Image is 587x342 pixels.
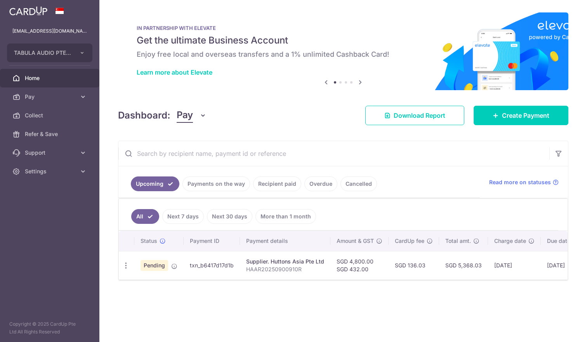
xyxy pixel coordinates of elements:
[118,12,568,90] img: Renovation banner
[184,251,240,279] td: txn_b6417d17d1b
[365,106,464,125] a: Download Report
[445,237,471,245] span: Total amt.
[177,108,207,123] button: Pay
[207,209,252,224] a: Next 30 days
[255,209,316,224] a: More than 1 month
[337,237,374,245] span: Amount & GST
[25,149,76,157] span: Support
[141,237,157,245] span: Status
[253,176,301,191] a: Recipient paid
[488,251,541,279] td: [DATE]
[489,178,559,186] a: Read more on statuses
[177,108,193,123] span: Pay
[541,251,585,279] td: [DATE]
[9,6,47,16] img: CardUp
[137,68,212,76] a: Learn more about Elevate
[547,237,570,245] span: Due date
[137,50,550,59] h6: Enjoy free local and overseas transfers and a 1% unlimited Cashback Card!
[502,111,549,120] span: Create Payment
[118,108,170,122] h4: Dashboard:
[137,25,550,31] p: IN PARTNERSHIP WITH ELEVATE
[394,111,445,120] span: Download Report
[137,34,550,47] h5: Get the ultimate Business Account
[395,237,424,245] span: CardUp fee
[25,112,76,119] span: Collect
[131,176,179,191] a: Upcoming
[474,106,568,125] a: Create Payment
[118,141,549,166] input: Search by recipient name, payment id or reference
[131,209,159,224] a: All
[162,209,204,224] a: Next 7 days
[340,176,377,191] a: Cancelled
[12,27,87,35] p: [EMAIL_ADDRESS][DOMAIN_NAME]
[25,168,76,175] span: Settings
[330,251,389,279] td: SGD 4,800.00 SGD 432.00
[246,258,324,265] div: Supplier. Huttons Asia Pte Ltd
[14,49,71,57] span: TABULA AUDIO PTE. LTD.
[141,260,168,271] span: Pending
[304,176,337,191] a: Overdue
[246,265,324,273] p: HAAR20250900910R
[439,251,488,279] td: SGD 5,368.03
[182,176,250,191] a: Payments on the way
[489,178,551,186] span: Read more on statuses
[7,44,92,62] button: TABULA AUDIO PTE. LTD.
[240,231,330,251] th: Payment details
[494,237,526,245] span: Charge date
[389,251,439,279] td: SGD 136.03
[25,130,76,138] span: Refer & Save
[25,74,76,82] span: Home
[184,231,240,251] th: Payment ID
[25,93,76,101] span: Pay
